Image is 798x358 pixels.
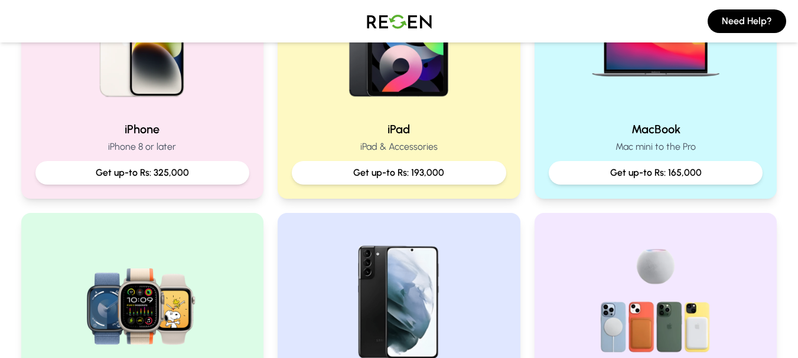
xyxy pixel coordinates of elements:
[708,9,786,33] button: Need Help?
[301,166,497,180] p: Get up-to Rs: 193,000
[292,140,506,154] p: iPad & Accessories
[35,140,250,154] p: iPhone 8 or later
[549,140,763,154] p: Mac mini to the Pro
[358,5,441,38] img: Logo
[35,121,250,137] h2: iPhone
[549,121,763,137] h2: MacBook
[45,166,240,180] p: Get up-to Rs: 325,000
[558,166,754,180] p: Get up-to Rs: 165,000
[292,121,506,137] h2: iPad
